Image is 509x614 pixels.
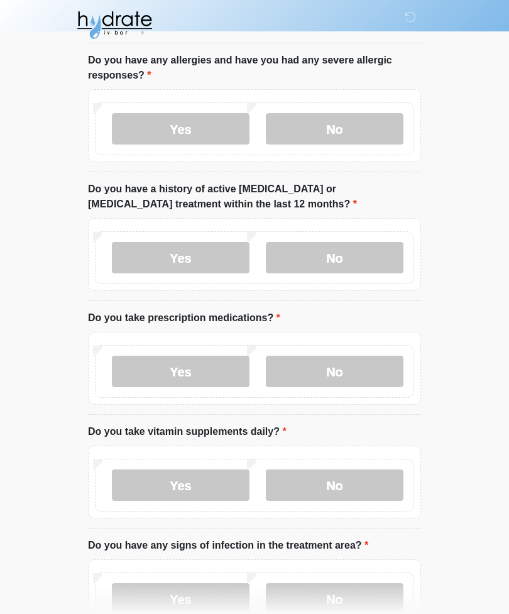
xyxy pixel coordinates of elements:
[88,182,421,212] label: Do you have a history of active [MEDICAL_DATA] or [MEDICAL_DATA] treatment within the last 12 mon...
[112,114,249,145] label: Yes
[75,9,153,41] img: Hydrate IV Bar - Fort Collins Logo
[266,114,403,145] label: No
[112,356,249,388] label: Yes
[112,470,249,502] label: Yes
[88,539,368,554] label: Do you have any signs of infection in the treatment area?
[266,243,403,274] label: No
[88,311,280,326] label: Do you take prescription medications?
[88,53,421,84] label: Do you have any allergies and have you had any severe allergic responses?
[266,356,403,388] label: No
[266,470,403,502] label: No
[112,243,249,274] label: Yes
[88,425,287,440] label: Do you take vitamin supplements daily?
